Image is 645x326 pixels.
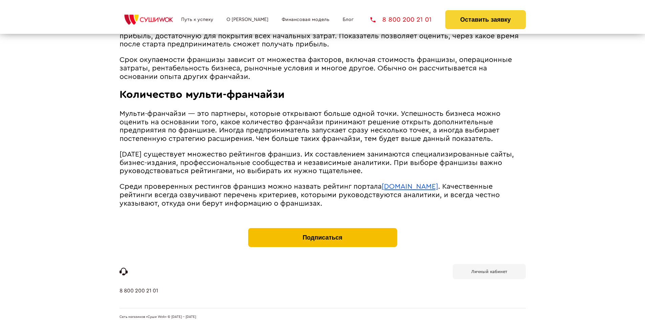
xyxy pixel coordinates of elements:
button: Подписаться [248,228,397,247]
a: Блог [343,17,353,22]
span: 8 800 200 21 01 [382,16,432,23]
a: Путь к успеху [181,17,213,22]
b: Личный кабинет [471,269,507,274]
a: Личный кабинет [453,264,526,279]
button: Оставить заявку [445,10,525,29]
span: Это период, в течение которого вложенные деньги на приобретение и запуск франшизы начинают принос... [120,24,519,48]
a: О [PERSON_NAME] [227,17,268,22]
a: [DOMAIN_NAME] [382,183,438,190]
span: [DATE] существует множество рейтингов франшиз. Их составлением занимаются специализированные сайт... [120,151,514,175]
a: Финансовая модель [282,17,329,22]
a: 8 800 200 21 01 [370,16,432,23]
span: Сеть магазинов «Суши Wok» © [DATE] - [DATE] [120,315,196,319]
span: Количество мульти-франчайзи [120,89,285,100]
span: . Качественные рейтинги всегда озвучивают перечень критериев, которыми руководствуются аналитики,... [120,183,500,207]
span: Срок окупаемости франшизы зависит от множества факторов, включая стоимость франшизы, операционные... [120,56,512,80]
a: 8 800 200 21 01 [120,288,158,308]
span: Среди проверенных рестингов франшиз можно назвать рейтинг портала [120,183,382,190]
span: Мульти-франчайзи ― это партнеры, которые открывают больше одной точки. Успешность бизнеса можно о... [120,110,500,142]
